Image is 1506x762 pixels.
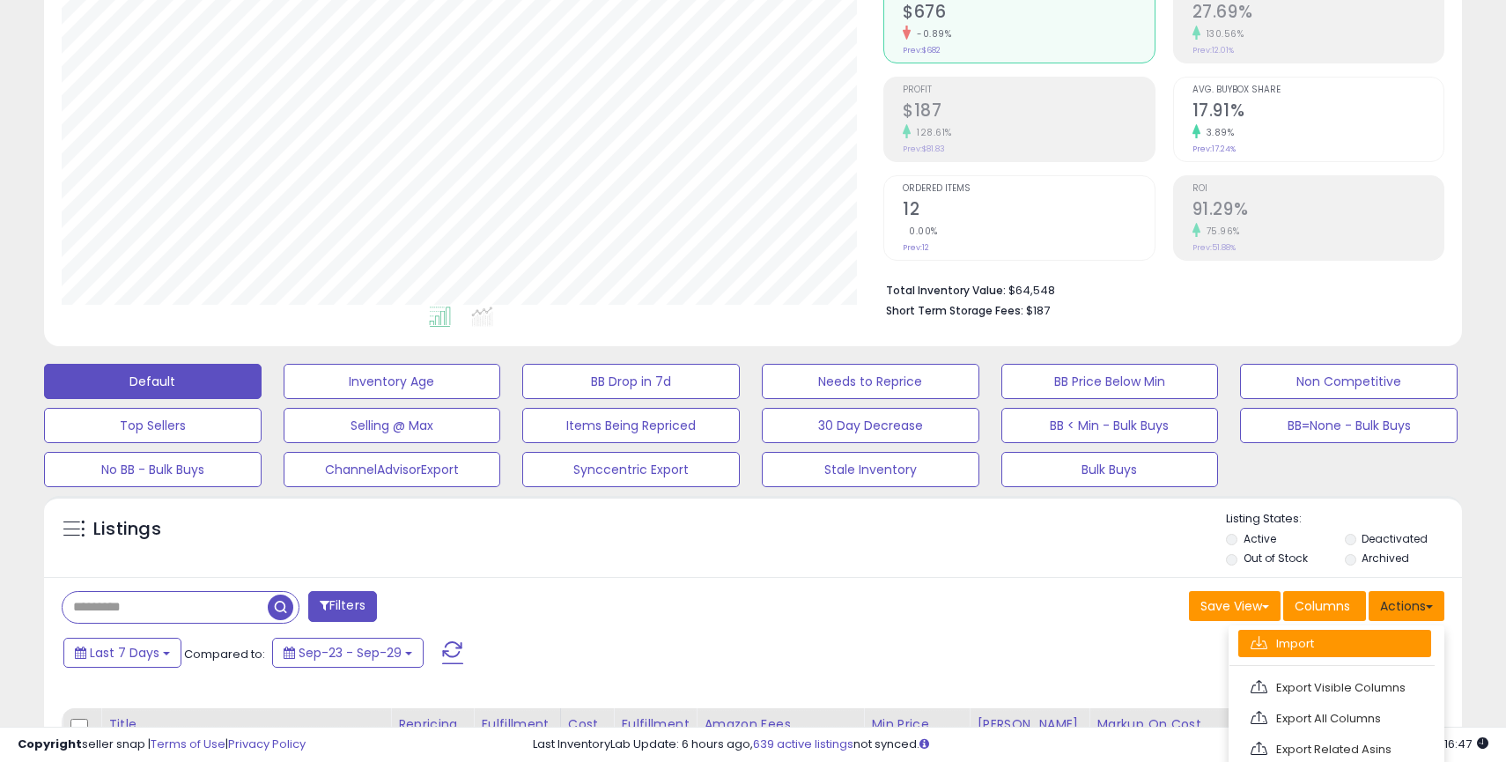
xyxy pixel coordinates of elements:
a: Import [1238,630,1431,657]
a: Privacy Policy [228,736,306,752]
button: BB < Min - Bulk Buys [1001,408,1219,443]
span: Last 7 Days [90,644,159,662]
button: Selling @ Max [284,408,501,443]
label: Out of Stock [1244,551,1308,566]
button: Actions [1369,591,1444,621]
button: 30 Day Decrease [762,408,979,443]
h5: Listings [93,517,161,542]
label: Archived [1362,551,1409,566]
span: $187 [1026,302,1050,319]
h2: 12 [903,199,1154,223]
button: Non Competitive [1240,364,1458,399]
button: Stale Inventory [762,452,979,487]
small: Prev: 12.01% [1192,45,1234,55]
p: Listing States: [1226,511,1461,528]
a: 639 active listings [753,736,853,752]
button: No BB - Bulk Buys [44,452,262,487]
span: 2025-10-7 16:47 GMT [1417,736,1488,752]
h2: 91.29% [1192,199,1443,223]
small: Prev: 51.88% [1192,242,1236,253]
div: Last InventoryLab Update: 6 hours ago, not synced. [533,736,1489,753]
span: Sep-23 - Sep-29 [299,644,402,662]
small: 3.89% [1200,126,1235,139]
button: BB Price Below Min [1001,364,1219,399]
button: BB=None - Bulk Buys [1240,408,1458,443]
div: seller snap | | [18,736,306,753]
strong: Copyright [18,736,82,752]
b: Total Inventory Value: [886,283,1006,298]
h2: $676 [903,2,1154,26]
button: Synccentric Export [522,452,740,487]
span: ROI [1192,184,1443,194]
small: Prev: 12 [903,242,929,253]
button: Top Sellers [44,408,262,443]
button: Default [44,364,262,399]
h2: 27.69% [1192,2,1443,26]
button: Save View [1189,591,1281,621]
small: 130.56% [1200,27,1244,41]
small: Prev: $682 [903,45,941,55]
span: Avg. Buybox Share [1192,85,1443,95]
a: Terms of Use [151,736,225,752]
small: Prev: $81.83 [903,144,945,154]
h2: $187 [903,100,1154,124]
small: 75.96% [1200,225,1240,238]
li: $64,548 [886,278,1431,300]
button: Sep-23 - Sep-29 [272,638,424,668]
button: Last 7 Days [63,638,181,668]
button: Bulk Buys [1001,452,1219,487]
small: Prev: 17.24% [1192,144,1236,154]
label: Deactivated [1362,531,1428,546]
span: Ordered Items [903,184,1154,194]
h2: 17.91% [1192,100,1443,124]
button: Inventory Age [284,364,501,399]
b: Short Term Storage Fees: [886,303,1023,318]
button: ChannelAdvisorExport [284,452,501,487]
span: Compared to: [184,646,265,662]
span: Profit [903,85,1154,95]
button: Filters [308,591,377,622]
small: 0.00% [903,225,938,238]
button: Needs to Reprice [762,364,979,399]
a: Export All Columns [1238,705,1431,732]
button: Items Being Repriced [522,408,740,443]
button: Columns [1283,591,1366,621]
a: Export Visible Columns [1238,674,1431,701]
button: BB Drop in 7d [522,364,740,399]
small: 128.61% [911,126,952,139]
small: -0.89% [911,27,951,41]
label: Active [1244,531,1276,546]
span: Columns [1295,597,1350,615]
